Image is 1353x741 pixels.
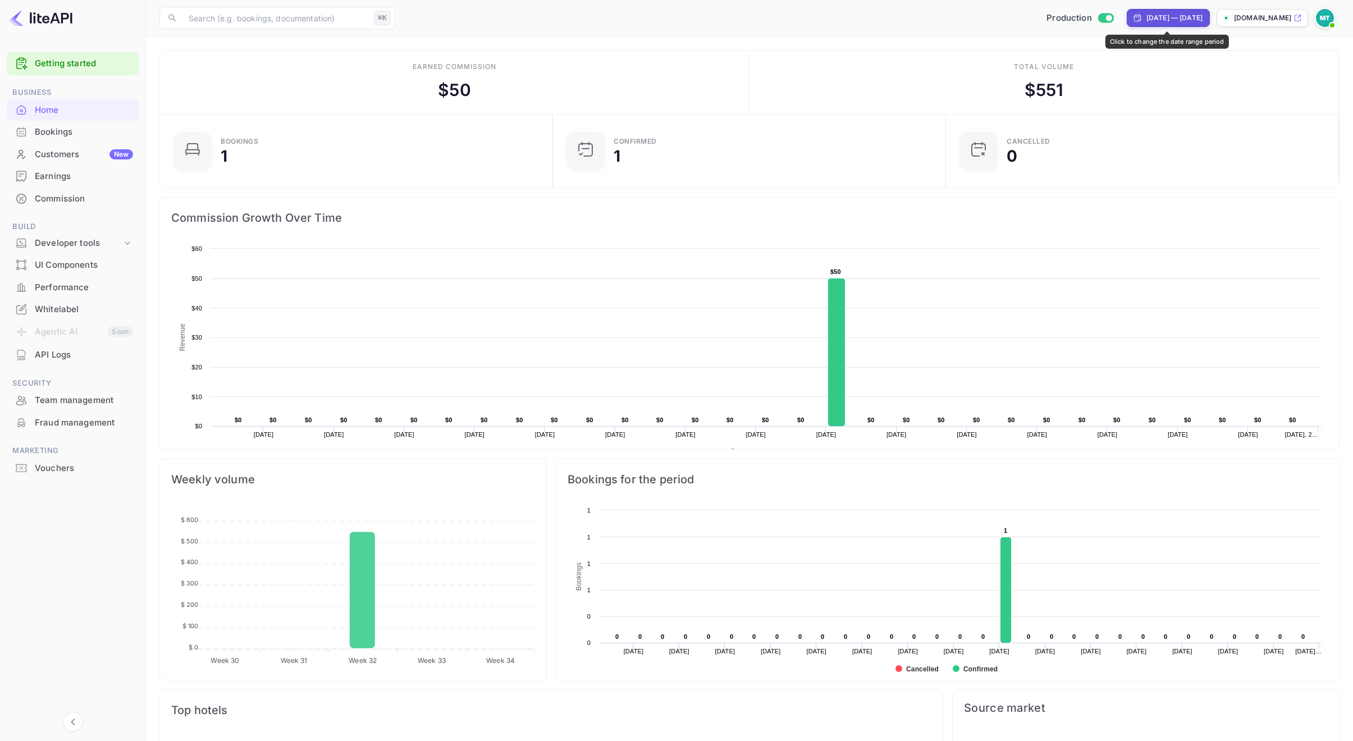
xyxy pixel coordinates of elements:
text: [DATE] [1127,648,1147,655]
text: [DATE] [669,648,689,655]
text: [DATE] [957,431,977,438]
a: UI Components [7,254,139,275]
text: $0 [656,417,664,423]
text: $0 [305,417,312,423]
div: Click to change the date range period [1127,9,1210,27]
text: [DATE] [806,648,826,655]
div: Fraud management [35,417,133,429]
tspan: Week 30 [211,656,239,665]
text: 0 [1278,633,1282,640]
text: $0 [516,417,523,423]
div: Bookings [221,138,258,145]
div: Whitelabel [7,299,139,321]
div: Bookings [7,121,139,143]
a: Getting started [35,57,133,70]
text: Bookings [575,562,583,591]
text: 0 [935,633,939,640]
text: 0 [775,633,779,640]
text: 0 [1027,633,1030,640]
a: Whitelabel [7,299,139,319]
text: [DATE] [1264,648,1284,655]
text: $0 [586,417,593,423]
a: Home [7,99,139,120]
text: 0 [730,633,733,640]
text: $0 [410,417,418,423]
span: Production [1046,12,1092,25]
span: Security [7,377,139,390]
text: 0 [707,633,710,640]
text: [DATE] [464,431,484,438]
tspan: $ 0 [189,643,198,651]
text: 0 [798,633,802,640]
text: 1 [587,534,591,541]
div: New [109,149,133,159]
text: 0 [981,633,985,640]
a: API Logs [7,344,139,365]
text: 0 [587,613,591,620]
text: 0 [1141,633,1145,640]
a: Vouchers [7,458,139,478]
text: 0 [821,633,824,640]
div: Developer tools [7,234,139,253]
text: 0 [615,633,619,640]
text: [DATE] [1238,431,1258,438]
text: $0 [726,417,734,423]
tspan: Week 32 [349,656,377,665]
div: Home [7,99,139,121]
div: Vouchers [35,462,133,475]
text: 0 [1050,633,1053,640]
text: [DATE] [675,431,696,438]
div: [DATE] — [DATE] [1146,13,1203,23]
text: 0 [958,633,962,640]
span: Commission Growth Over Time [171,209,1328,227]
span: Source market [964,701,1328,715]
text: 0 [912,633,916,640]
text: $0 [340,417,348,423]
text: $0 [551,417,558,423]
a: CustomersNew [7,144,139,164]
text: Cancelled [906,665,939,673]
text: $0 [867,417,875,423]
span: Top hotels [171,701,931,719]
span: Build [7,221,139,233]
div: Earnings [35,170,133,183]
text: 0 [1187,633,1190,640]
text: $0 [445,417,452,423]
div: Team management [7,390,139,411]
text: $0 [1149,417,1156,423]
div: UI Components [35,259,133,272]
text: 0 [867,633,870,640]
text: [DATE] [624,648,644,655]
a: Earnings [7,166,139,186]
a: Commission [7,188,139,209]
text: [DATE] [746,431,766,438]
text: $10 [191,394,202,400]
div: Getting started [7,52,139,75]
div: CANCELLED [1007,138,1050,145]
div: API Logs [35,349,133,362]
text: [DATE] [816,431,837,438]
text: $0 [1254,417,1261,423]
span: Business [7,86,139,99]
div: CustomersNew [7,144,139,166]
text: 0 [1118,633,1122,640]
text: 0 [661,633,664,640]
text: $0 [973,417,980,423]
div: Team management [35,394,133,407]
div: UI Components [7,254,139,276]
button: Collapse navigation [63,712,83,732]
text: $0 [1078,417,1086,423]
div: Vouchers [7,458,139,479]
a: Team management [7,390,139,410]
text: $0 [692,417,699,423]
text: Revenue [740,449,769,456]
div: 1 [221,148,227,164]
a: Performance [7,277,139,298]
text: 1 [587,507,591,514]
text: [DATE] [1218,648,1238,655]
text: [DATE] [324,431,344,438]
text: 1 [587,560,591,567]
text: [DATE] [1098,431,1118,438]
text: $30 [191,334,202,341]
text: $0 [235,417,242,423]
